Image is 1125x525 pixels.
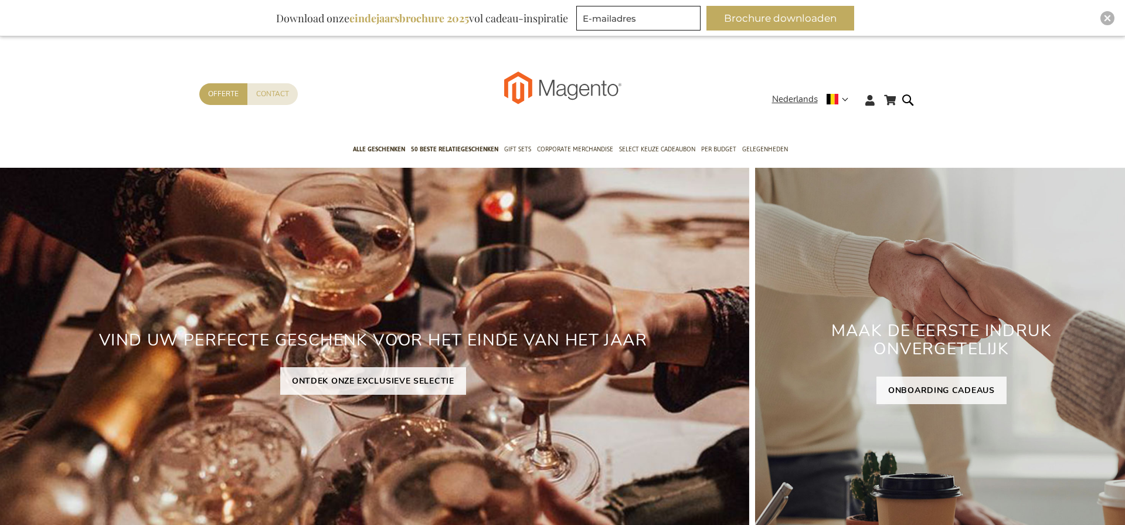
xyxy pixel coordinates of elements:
span: Gelegenheden [742,143,788,155]
span: Select Keuze Cadeaubon [619,143,695,155]
span: Per Budget [701,143,736,155]
span: Nederlands [772,93,818,106]
a: ONTDEK ONZE EXCLUSIEVE SELECTIE [280,367,466,395]
span: Corporate Merchandise [537,143,613,155]
a: Offerte [199,83,247,105]
input: E-mailadres [576,6,701,31]
a: store logo [504,72,563,104]
button: Brochure downloaden [706,6,854,31]
form: marketing offers and promotions [576,6,704,34]
span: Alle Geschenken [353,143,405,155]
a: ONBOARDING CADEAUS [876,377,1007,404]
img: Exclusive Business gifts logo [504,72,621,104]
a: Contact [247,83,298,105]
img: Close [1104,15,1111,22]
span: 50 beste relatiegeschenken [411,143,498,155]
div: Download onze vol cadeau-inspiratie [271,6,573,31]
div: Nederlands [772,93,856,106]
b: eindejaarsbrochure 2025 [349,11,469,25]
span: Gift Sets [504,143,531,155]
div: Close [1100,11,1114,25]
